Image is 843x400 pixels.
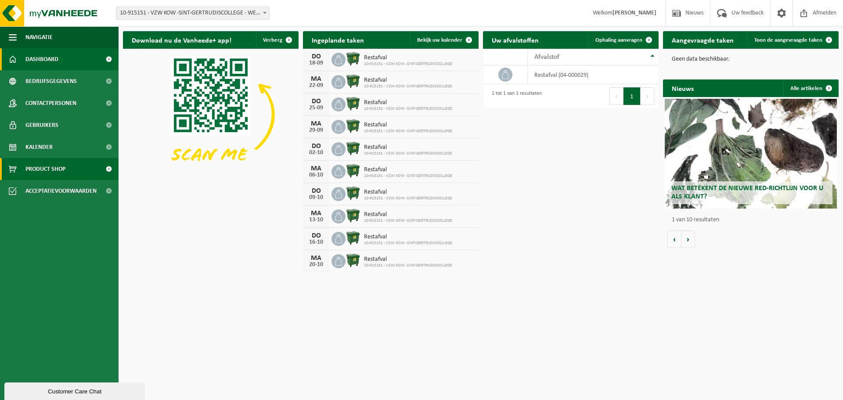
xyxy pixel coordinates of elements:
[307,53,325,60] div: DO
[663,31,742,48] h2: Aangevraagde taken
[783,79,838,97] a: Alle artikelen
[256,31,298,49] button: Verberg
[364,241,452,246] span: 10-915151 - VZW KOW -SINT-GERTRUDISCOLLEGE
[307,262,325,268] div: 20-10
[623,87,641,105] button: 1
[364,99,452,106] span: Restafval
[307,232,325,239] div: DO
[307,239,325,245] div: 16-10
[307,195,325,201] div: 09-10
[116,7,269,19] span: 10-915151 - VZW KOW -SINT-GERTRUDISCOLLEGE - WETTEREN
[588,31,658,49] a: Ophaling aanvragen
[346,186,360,201] img: WB-1100-HPE-GN-04
[595,37,642,43] span: Ophaling aanvragen
[307,165,325,172] div: MA
[116,7,270,20] span: 10-915151 - VZW KOW -SINT-GERTRUDISCOLLEGE - WETTEREN
[364,129,452,134] span: 10-915151 - VZW KOW -SINT-GERTRUDISCOLLEGE
[25,48,58,70] span: Dashboard
[307,127,325,133] div: 29-09
[346,96,360,111] img: WB-1100-HPE-GN-04
[364,144,452,151] span: Restafval
[25,70,77,92] span: Bedrijfsgegevens
[346,253,360,268] img: WB-1100-HPE-GN-04
[307,172,325,178] div: 06-10
[364,173,452,179] span: 10-915151 - VZW KOW -SINT-GERTRUDISCOLLEGE
[364,189,452,196] span: Restafval
[410,31,478,49] a: Bekijk uw kalender
[364,218,452,223] span: 10-915151 - VZW KOW -SINT-GERTRUDISCOLLEGE
[641,87,654,105] button: Next
[307,143,325,150] div: DO
[346,141,360,156] img: WB-1100-HPE-GN-04
[364,106,452,112] span: 10-915151 - VZW KOW -SINT-GERTRUDISCOLLEGE
[364,256,452,263] span: Restafval
[307,120,325,127] div: MA
[534,54,559,61] span: Afvalstof
[671,185,823,200] span: Wat betekent de nieuwe RED-richtlijn voor u als klant?
[681,231,695,248] button: Volgende
[346,74,360,89] img: WB-1100-HPE-GN-04
[307,150,325,156] div: 02-10
[123,49,299,180] img: Download de VHEPlus App
[123,31,240,48] h2: Download nu de Vanheede+ app!
[307,105,325,111] div: 25-09
[25,114,58,136] span: Gebruikers
[346,208,360,223] img: WB-1100-HPE-GN-04
[417,37,462,43] span: Bekijk uw kalender
[747,31,838,49] a: Toon de aangevraagde taken
[364,61,452,67] span: 10-915151 - VZW KOW -SINT-GERTRUDISCOLLEGE
[307,83,325,89] div: 22-09
[364,77,452,84] span: Restafval
[364,122,452,129] span: Restafval
[665,99,837,209] a: Wat betekent de nieuwe RED-richtlijn voor u als klant?
[307,255,325,262] div: MA
[25,180,97,202] span: Acceptatievoorwaarden
[346,163,360,178] img: WB-1100-HPE-GN-04
[25,26,53,48] span: Navigatie
[672,56,830,62] p: Geen data beschikbaar.
[307,98,325,105] div: DO
[307,217,325,223] div: 13-10
[487,86,542,106] div: 1 tot 1 van 1 resultaten
[303,31,373,48] h2: Ingeplande taken
[612,10,656,16] strong: [PERSON_NAME]
[364,166,452,173] span: Restafval
[25,158,65,180] span: Product Shop
[364,196,452,201] span: 10-915151 - VZW KOW -SINT-GERTRUDISCOLLEGE
[25,136,53,158] span: Kalender
[528,65,659,84] td: restafval (04-000029)
[307,60,325,66] div: 18-09
[346,51,360,66] img: WB-1100-HPE-GN-04
[346,231,360,245] img: WB-1100-HPE-GN-04
[263,37,282,43] span: Verberg
[663,79,702,97] h2: Nieuws
[364,84,452,89] span: 10-915151 - VZW KOW -SINT-GERTRUDISCOLLEGE
[307,76,325,83] div: MA
[609,87,623,105] button: Previous
[672,217,834,223] p: 1 van 10 resultaten
[754,37,822,43] span: Toon de aangevraagde taken
[483,31,548,48] h2: Uw afvalstoffen
[307,187,325,195] div: DO
[25,92,76,114] span: Contactpersonen
[364,151,452,156] span: 10-915151 - VZW KOW -SINT-GERTRUDISCOLLEGE
[307,210,325,217] div: MA
[364,263,452,268] span: 10-915151 - VZW KOW -SINT-GERTRUDISCOLLEGE
[4,381,147,400] iframe: chat widget
[364,211,452,218] span: Restafval
[364,234,452,241] span: Restafval
[667,231,681,248] button: Vorige
[346,119,360,133] img: WB-1100-HPE-GN-04
[364,54,452,61] span: Restafval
